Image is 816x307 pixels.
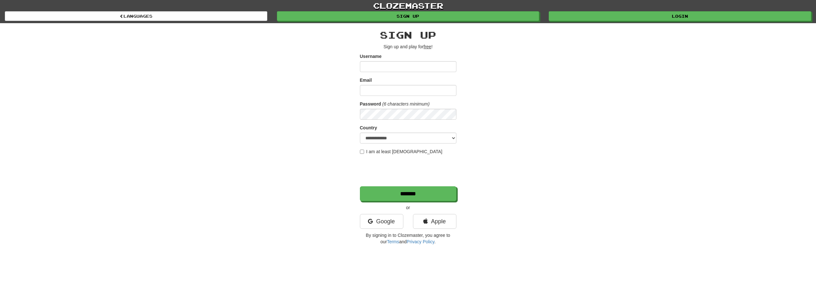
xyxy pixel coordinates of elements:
[549,11,811,21] a: Login
[360,150,364,154] input: I am at least [DEMOGRAPHIC_DATA]
[407,239,434,244] a: Privacy Policy
[277,11,539,21] a: Sign up
[360,101,381,107] label: Password
[360,158,458,183] iframe: reCAPTCHA
[360,204,456,211] p: or
[360,214,403,229] a: Google
[360,125,377,131] label: Country
[360,53,382,60] label: Username
[382,101,430,107] em: (6 characters minimum)
[5,11,267,21] a: Languages
[360,77,372,83] label: Email
[360,43,456,50] p: Sign up and play for !
[360,148,443,155] label: I am at least [DEMOGRAPHIC_DATA]
[424,44,431,49] u: free
[413,214,456,229] a: Apple
[387,239,399,244] a: Terms
[360,30,456,40] h2: Sign up
[360,232,456,245] p: By signing in to Clozemaster, you agree to our and .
